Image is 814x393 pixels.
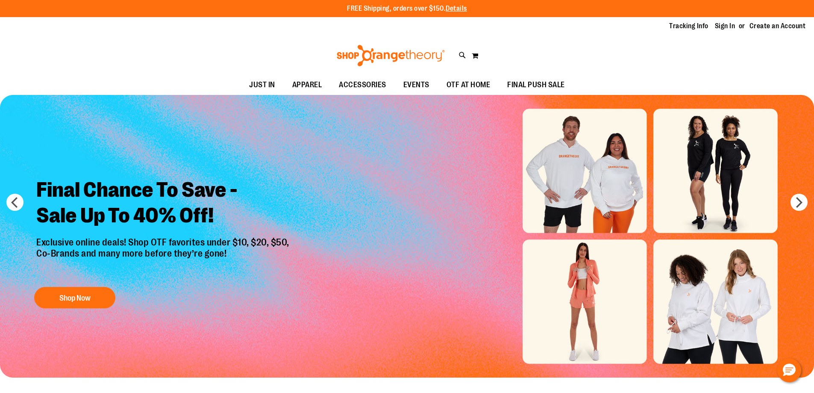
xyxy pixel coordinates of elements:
span: APPAREL [292,75,322,95]
span: ACCESSORIES [339,75,386,95]
p: FREE Shipping, orders over $150. [347,4,467,14]
a: JUST IN [241,75,284,95]
span: EVENTS [403,75,429,95]
h2: Final Chance To Save - Sale Up To 40% Off! [30,171,298,237]
span: OTF AT HOME [447,75,491,95]
a: OTF AT HOME [438,75,499,95]
a: Create an Account [749,21,806,31]
img: Shop Orangetheory [335,45,446,66]
button: Hello, have a question? Let’s chat. [777,358,801,382]
a: Final Chance To Save -Sale Up To 40% Off! Exclusive online deals! Shop OTF favorites under $10, $... [30,171,298,313]
a: FINAL PUSH SALE [499,75,573,95]
button: prev [6,194,24,211]
a: Sign In [715,21,735,31]
a: Details [446,5,467,12]
p: Exclusive online deals! Shop OTF favorites under $10, $20, $50, Co-Brands and many more before th... [30,237,298,279]
button: next [790,194,808,211]
span: FINAL PUSH SALE [507,75,565,95]
a: APPAREL [284,75,331,95]
a: EVENTS [395,75,438,95]
button: Shop Now [34,287,115,308]
a: ACCESSORIES [330,75,395,95]
a: Tracking Info [669,21,708,31]
span: JUST IN [249,75,275,95]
